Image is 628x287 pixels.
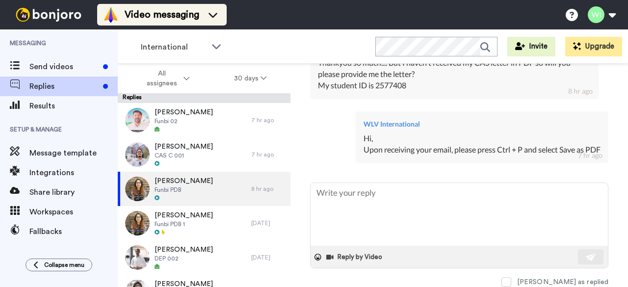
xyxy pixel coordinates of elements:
span: [PERSON_NAME] [155,176,213,186]
button: All assignees [120,65,212,92]
div: [DATE] [251,219,286,227]
span: International [141,41,207,53]
button: Invite [507,37,555,56]
div: 7 hr ago [251,116,286,124]
span: All assignees [142,69,182,88]
span: CAS C 001 [155,152,213,159]
span: [PERSON_NAME] [155,107,213,117]
div: Thankyou so much.... But I haven't received my CAS letter in PDF so will you please provide me th... [318,57,591,80]
span: Results [29,100,118,112]
img: 48226c89-d96f-4b72-be45-d47c225959ae-thumb.jpg [125,211,150,235]
span: Fallbacks [29,226,118,237]
span: Send videos [29,61,99,73]
span: [PERSON_NAME] [155,245,213,255]
div: 7 hr ago [251,151,286,158]
span: Funbi PDB [155,186,213,194]
a: [PERSON_NAME]Funbi PDB8 hr ago [118,172,290,206]
img: efeae950-0c2e-44e3-9c57-74bcccf6614e-thumb.jpg [125,177,150,201]
img: send-white.svg [586,253,597,261]
a: [PERSON_NAME]CAS C 0017 hr ago [118,137,290,172]
span: [PERSON_NAME] [155,142,213,152]
span: Message template [29,147,118,159]
span: Funbi PDB 1 [155,220,213,228]
button: 30 days [212,70,289,87]
a: [PERSON_NAME]DEP 002[DATE] [118,240,290,275]
img: d13cd613-a0d5-406e-8cf3-0cde742e53d1-thumb.jpg [125,142,150,167]
div: 8 hr ago [568,86,593,96]
span: Integrations [29,167,118,179]
div: 7 hr ago [578,151,602,160]
div: [PERSON_NAME] as replied [517,277,608,287]
span: DEP 002 [155,255,213,262]
span: Funbi 02 [155,117,213,125]
div: WLV International [364,119,601,129]
button: Upgrade [565,37,622,56]
span: Collapse menu [44,261,84,269]
span: Share library [29,186,118,198]
a: [PERSON_NAME]Funbi PDB 1[DATE] [118,206,290,240]
div: My student ID is 2577408 [318,80,591,91]
div: Hi, Upon receiving your email, please press Ctrl + P and select Save as PDF [364,133,601,156]
img: vm-color.svg [103,7,119,23]
button: Collapse menu [26,259,92,271]
span: [PERSON_NAME] [155,210,213,220]
img: a341ce55-b944-42f9-82d2-208a02fc6b31-thumb.jpg [125,108,150,132]
div: 8 hr ago [251,185,286,193]
span: Workspaces [29,206,118,218]
span: Video messaging [125,8,199,22]
div: Replies [118,93,290,103]
a: [PERSON_NAME]Funbi 027 hr ago [118,103,290,137]
div: [DATE] [251,254,286,261]
img: 39f073c3-77e9-414b-a00e-7669bee0ef46-thumb.jpg [125,245,150,270]
button: Reply by Video [325,250,385,264]
span: Replies [29,80,99,92]
img: bj-logo-header-white.svg [12,8,85,22]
